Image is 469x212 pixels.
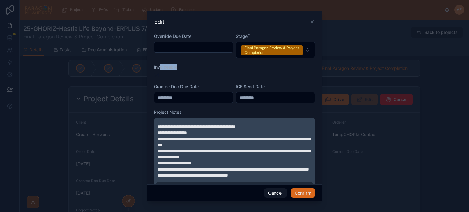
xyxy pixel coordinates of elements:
h3: Edit [154,18,164,26]
span: Override Due Date [154,34,191,39]
button: Select Button [236,42,315,58]
span: Invoiceable [154,64,177,70]
span: Grantee Doc Due Date [154,84,199,89]
div: Final Paragon Review & Project Completion [245,45,299,55]
button: Cancel [264,188,287,198]
span: ICE Send Date [236,84,265,89]
button: Confirm [291,188,315,198]
span: Project Notes [154,110,182,115]
span: Stage [236,34,248,39]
